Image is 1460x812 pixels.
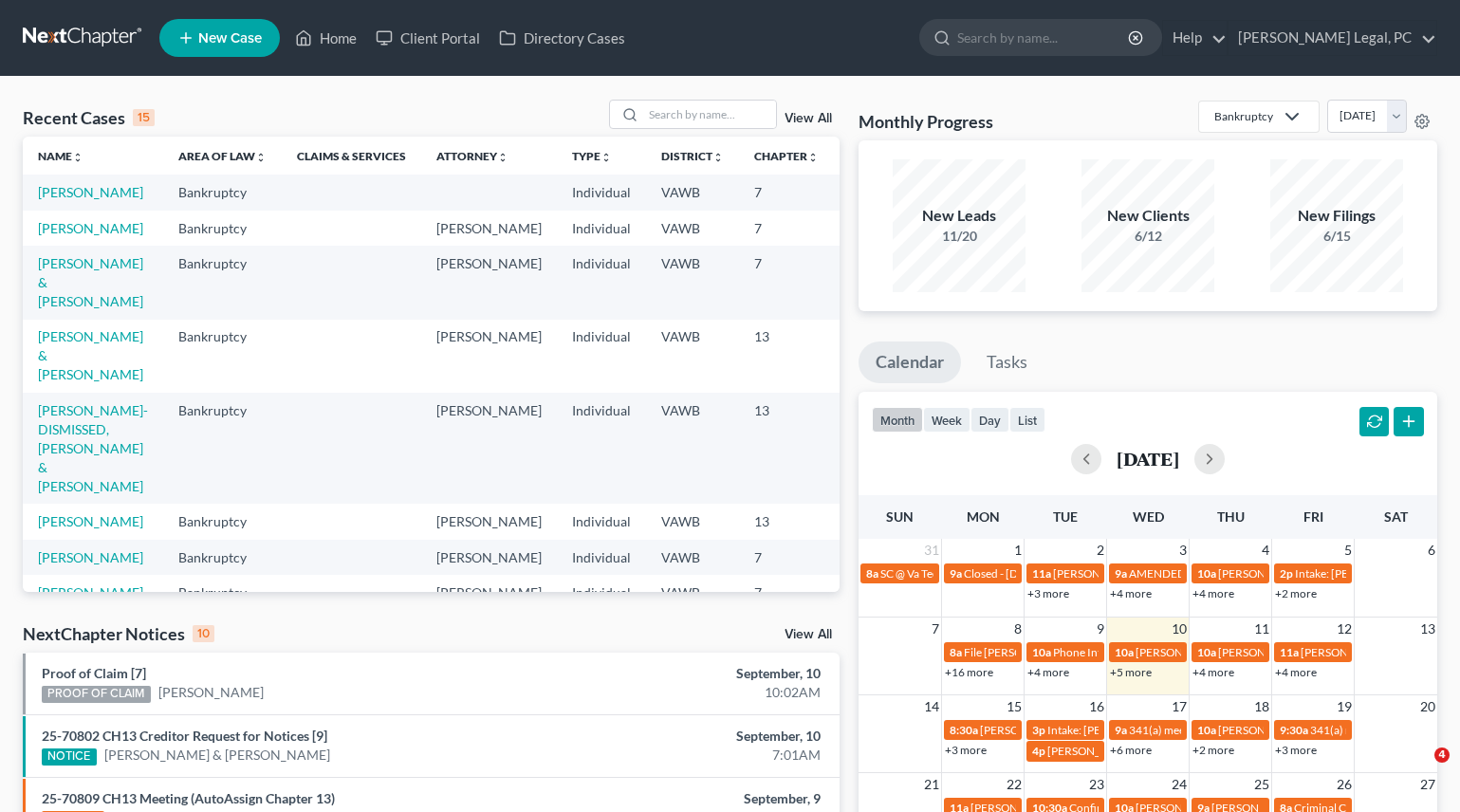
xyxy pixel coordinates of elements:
td: 25-70429 [834,320,925,393]
td: VAWB [646,211,739,246]
td: VAWB [646,540,739,575]
span: AMENDED PLAN DUE FOR [PERSON_NAME] [1129,566,1358,581]
span: 10a [1032,645,1051,659]
td: 25-70585 [834,246,925,319]
a: +16 more [945,665,993,679]
span: 11a [1032,566,1051,581]
a: [PERSON_NAME] & [PERSON_NAME] [38,255,143,309]
span: SC @ Va Tech [880,566,945,581]
a: Calendar [859,341,961,383]
td: Bankruptcy [163,540,282,575]
i: unfold_more [255,152,267,163]
a: Area of Lawunfold_more [178,149,267,163]
span: 8a [950,645,962,659]
div: Recent Cases [23,106,155,129]
span: 3 [1177,539,1189,562]
div: Bankruptcy [1214,108,1273,124]
a: [PERSON_NAME] [38,220,143,236]
a: [PERSON_NAME] & [PERSON_NAME] [38,584,143,638]
a: +4 more [1027,665,1069,679]
td: 13 [739,393,834,504]
div: 6/15 [1270,227,1403,246]
a: View All [785,112,832,125]
span: 10a [1197,566,1216,581]
span: 5 [1342,539,1354,562]
span: 16 [1087,695,1106,718]
a: +2 more [1275,586,1317,600]
a: View All [785,628,832,641]
td: Bankruptcy [163,320,282,393]
a: +3 more [1027,586,1069,600]
a: [PERSON_NAME] & [PERSON_NAME] [104,746,330,765]
span: 26 [1335,773,1354,796]
td: 25-70803 [834,575,925,648]
td: VAWB [646,175,739,210]
td: VAWB [646,393,739,504]
span: 25 [1252,773,1271,796]
span: 7 [930,618,941,640]
span: 11 [1252,618,1271,640]
td: Individual [557,540,646,575]
div: 10:02AM [574,683,821,702]
td: Bankruptcy [163,211,282,246]
td: 7 [739,175,834,210]
span: 3p [1032,723,1045,737]
a: Help [1163,21,1227,55]
td: 13 [739,504,834,539]
td: 25-70375 [834,504,925,539]
span: Thu [1217,508,1245,525]
td: 13 [739,320,834,393]
span: 9:30a [1280,723,1308,737]
a: +4 more [1275,665,1317,679]
a: Chapterunfold_more [754,149,819,163]
a: Attorneyunfold_more [436,149,508,163]
a: +3 more [1275,743,1317,757]
a: Nameunfold_more [38,149,83,163]
button: month [872,407,923,433]
span: 19 [1335,695,1354,718]
td: [PERSON_NAME] [421,393,557,504]
td: [PERSON_NAME] [421,246,557,319]
td: Individual [557,246,646,319]
td: [PERSON_NAME] [421,575,557,648]
div: New Clients [1081,205,1214,227]
td: [PERSON_NAME] [421,504,557,539]
a: Home [286,21,366,55]
span: 31 [922,539,941,562]
span: [PERSON_NAME] - review Bland County J&DR [980,723,1211,737]
span: 13 [1418,618,1437,640]
span: 8 [1012,618,1024,640]
span: [PERSON_NAME] to sign [1053,566,1176,581]
td: Individual [557,504,646,539]
button: day [970,407,1009,433]
span: 341(a) meeting for [PERSON_NAME] & [PERSON_NAME] [1129,723,1413,737]
span: 10a [1197,723,1216,737]
a: +2 more [1192,743,1234,757]
a: 25-70809 CH13 Meeting (AutoAssign Chapter 13) [42,790,335,806]
i: unfold_more [807,152,819,163]
span: 6 [1426,539,1437,562]
td: VAWB [646,320,739,393]
div: PROOF OF CLAIM [42,686,151,703]
a: +5 more [1110,665,1152,679]
td: Bankruptcy [163,393,282,504]
td: [PERSON_NAME] [421,320,557,393]
td: VAWB [646,575,739,648]
a: Districtunfold_more [661,149,724,163]
a: [PERSON_NAME] [38,184,143,200]
div: NextChapter Notices [23,622,214,645]
td: [PERSON_NAME] [421,540,557,575]
span: 4 [1434,747,1450,763]
span: Sun [886,508,914,525]
span: 8a [866,566,878,581]
td: Individual [557,320,646,393]
input: Search by name... [643,101,776,128]
div: September, 10 [574,664,821,683]
span: [PERSON_NAME] to sign [1218,723,1341,737]
h3: Monthly Progress [859,110,993,133]
a: [PERSON_NAME] Legal, PC [1229,21,1436,55]
span: Wed [1133,508,1164,525]
span: 12 [1335,618,1354,640]
span: 2p [1280,566,1293,581]
h2: [DATE] [1117,449,1179,469]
